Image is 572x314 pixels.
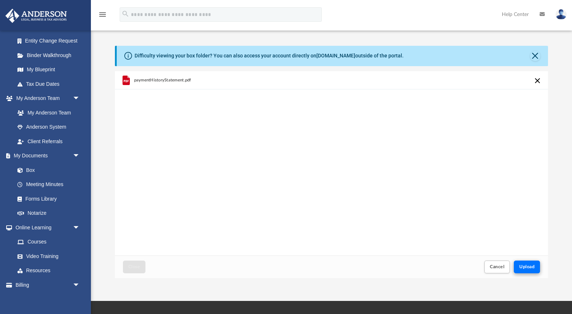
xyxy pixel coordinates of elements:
a: Box [10,163,84,177]
a: Meeting Minutes [10,177,87,192]
span: Close [128,265,140,269]
a: Billingarrow_drop_down [5,278,91,292]
a: My Anderson Team [10,105,84,120]
a: Forms Library [10,192,84,206]
button: Cancel this upload [533,76,542,85]
div: Difficulty viewing your box folder? You can also access your account directly on outside of the p... [135,52,404,60]
a: Anderson System [10,120,87,134]
a: Client Referrals [10,134,87,149]
a: [DOMAIN_NAME] [316,53,355,59]
button: Close [123,261,145,273]
span: arrow_drop_down [73,149,87,164]
a: Online Learningarrow_drop_down [5,220,87,235]
span: arrow_drop_down [73,91,87,106]
button: Upload [514,261,540,273]
button: Close [530,51,540,61]
span: arrow_drop_down [73,220,87,235]
a: My Blueprint [10,63,87,77]
span: paymentHistoryStatement.pdf [134,78,191,82]
span: Upload [519,265,535,269]
a: Notarize [10,206,87,221]
img: Anderson Advisors Platinum Portal [3,9,69,23]
a: Courses [10,235,87,249]
a: Binder Walkthrough [10,48,91,63]
i: menu [98,10,107,19]
div: Upload [115,71,548,278]
i: search [121,10,129,18]
a: My Anderson Teamarrow_drop_down [5,91,87,106]
a: Video Training [10,249,84,263]
a: Tax Due Dates [10,77,91,91]
a: Resources [10,263,87,278]
div: grid [115,71,548,256]
button: Cancel [484,261,510,273]
span: arrow_drop_down [73,278,87,293]
a: Entity Change Request [10,34,91,48]
a: menu [98,14,107,19]
a: My Documentsarrow_drop_down [5,149,87,163]
span: Cancel [490,265,504,269]
img: User Pic [556,9,567,20]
